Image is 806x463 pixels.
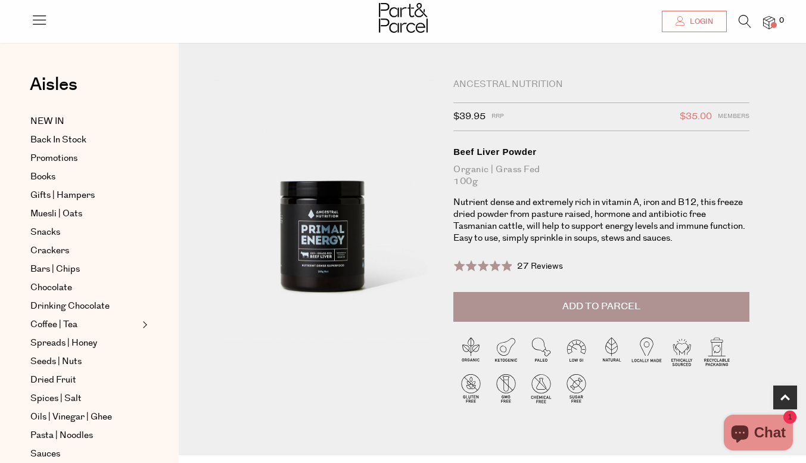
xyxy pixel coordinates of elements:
[488,334,524,369] img: P_P-ICONS-Live_Bec_V11_Ketogenic.svg
[30,373,76,387] span: Dried Fruit
[30,299,139,313] a: Drinking Chocolate
[30,170,55,184] span: Books
[30,428,139,443] a: Pasta | Noodles
[687,17,713,27] span: Login
[30,244,69,258] span: Crackers
[30,391,139,406] a: Spices | Salt
[453,292,749,322] button: Add to Parcel
[30,281,72,295] span: Chocolate
[30,207,139,221] a: Muesli | Oats
[720,415,796,453] inbox-online-store-chat: Shopify online store chat
[30,373,139,387] a: Dried Fruit
[30,244,139,258] a: Crackers
[30,114,64,129] span: NEW IN
[214,79,435,340] img: Beef Liver Powder
[30,410,139,424] a: Oils | Vinegar | Ghee
[30,133,139,147] a: Back In Stock
[30,225,60,240] span: Snacks
[30,391,82,406] span: Spices | Salt
[30,76,77,105] a: Aisles
[453,197,749,244] p: Nutrient dense and extremely rich in vitamin A, iron and B12, this freeze dried powder from pastu...
[662,11,727,32] a: Login
[594,334,629,369] img: P_P-ICONS-Live_Bec_V11_Natural.svg
[453,146,749,158] div: Beef Liver Powder
[30,428,93,443] span: Pasta | Noodles
[718,109,749,125] span: Members
[699,334,735,369] img: P_P-ICONS-Live_Bec_V11_Recyclable_Packaging.svg
[30,114,139,129] a: NEW IN
[453,371,488,406] img: P_P-ICONS-Live_Bec_V11_Gluten_Free.svg
[30,188,139,203] a: Gifts | Hampers
[30,170,139,184] a: Books
[559,334,594,369] img: P_P-ICONS-Live_Bec_V11_Low_Gi.svg
[30,447,60,461] span: Sauces
[664,334,699,369] img: P_P-ICONS-Live_Bec_V11_Ethically_Sourced.svg
[379,3,428,33] img: Part&Parcel
[30,133,86,147] span: Back In Stock
[30,355,139,369] a: Seeds | Nuts
[629,334,664,369] img: P_P-ICONS-Live_Bec_V11_Locally_Made_2.svg
[30,207,82,221] span: Muesli | Oats
[30,355,82,369] span: Seeds | Nuts
[680,109,712,125] span: $35.00
[30,318,77,332] span: Coffee | Tea
[453,79,749,91] div: Ancestral Nutrition
[524,334,559,369] img: P_P-ICONS-Live_Bec_V11_Paleo.svg
[30,299,110,313] span: Drinking Chocolate
[30,151,77,166] span: Promotions
[30,336,139,350] a: Spreads | Honey
[488,371,524,406] img: P_P-ICONS-Live_Bec_V11_GMO_Free.svg
[562,300,640,313] span: Add to Parcel
[30,318,139,332] a: Coffee | Tea
[776,15,787,26] span: 0
[30,262,80,276] span: Bars | Chips
[559,371,594,406] img: P_P-ICONS-Live_Bec_V11_Sugar_Free.svg
[30,151,139,166] a: Promotions
[30,410,112,424] span: Oils | Vinegar | Ghee
[30,262,139,276] a: Bars | Chips
[517,260,563,272] span: 27 Reviews
[30,225,139,240] a: Snacks
[30,336,97,350] span: Spreads | Honey
[30,447,139,461] a: Sauces
[453,334,488,369] img: P_P-ICONS-Live_Bec_V11_Organic.svg
[524,371,559,406] img: P_P-ICONS-Live_Bec_V11_Chemical_Free.svg
[491,109,504,125] span: RRP
[139,318,148,332] button: Expand/Collapse Coffee | Tea
[30,188,95,203] span: Gifts | Hampers
[30,281,139,295] a: Chocolate
[453,109,486,125] span: $39.95
[453,164,749,188] div: Organic | Grass Fed 100g
[30,72,77,98] span: Aisles
[763,16,775,29] a: 0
